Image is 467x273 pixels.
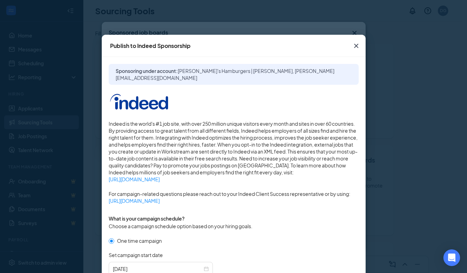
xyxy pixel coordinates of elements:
div: Publish to Indeed Sponsorship [110,42,191,50]
span: Choose a campaign schedule option based on your hiring goals. [109,223,252,229]
span: [PERSON_NAME]'s Hamburgers | [PERSON_NAME], [PERSON_NAME][EMAIL_ADDRESS][DOMAIN_NAME] [116,68,334,81]
span: Set campaign start date [109,251,163,258]
button: Close [347,35,366,57]
div: Open Intercom Messenger [443,249,460,266]
span: What is your campaign schedule? [109,215,185,222]
a: [URL][DOMAIN_NAME] [109,197,359,204]
span: One time campaign [114,237,165,245]
input: 2025-08-26 [113,265,202,273]
span: Sponsoring under account: [116,67,352,81]
svg: Cross [352,42,360,50]
a: [URL][DOMAIN_NAME] [109,176,359,183]
span: For campaign-related questions please reach out to your Indeed Client Success representative or b... [109,190,359,204]
span: Indeed is the world's #1 job site, with over 250 million unique visitors every month and sites in... [109,120,359,183]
